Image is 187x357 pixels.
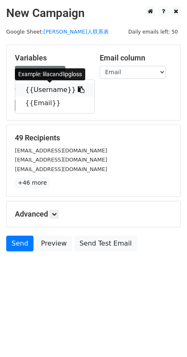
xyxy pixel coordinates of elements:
a: Send [6,236,34,251]
small: [EMAIL_ADDRESS][DOMAIN_NAME] [15,166,107,172]
small: Google Sheet: [6,29,109,35]
iframe: Chat Widget [146,317,187,357]
a: [PERSON_NAME]人联系表 [43,29,109,35]
a: +46 more [15,178,50,188]
h5: 49 Recipients [15,133,172,142]
a: {{Username}} [15,83,94,96]
a: {{Email}} [15,96,94,110]
a: Preview [36,236,72,251]
a: Send Test Email [74,236,137,251]
h5: Advanced [15,210,172,219]
small: [EMAIL_ADDRESS][DOMAIN_NAME] [15,147,107,154]
a: Daily emails left: 50 [125,29,181,35]
span: Daily emails left: 50 [125,27,181,36]
h2: New Campaign [6,6,181,20]
div: 聊天小组件 [146,317,187,357]
h5: Variables [15,53,87,63]
div: Example: lilacandlipgloss [15,68,85,80]
small: [EMAIL_ADDRESS][DOMAIN_NAME] [15,157,107,163]
h5: Email column [100,53,172,63]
